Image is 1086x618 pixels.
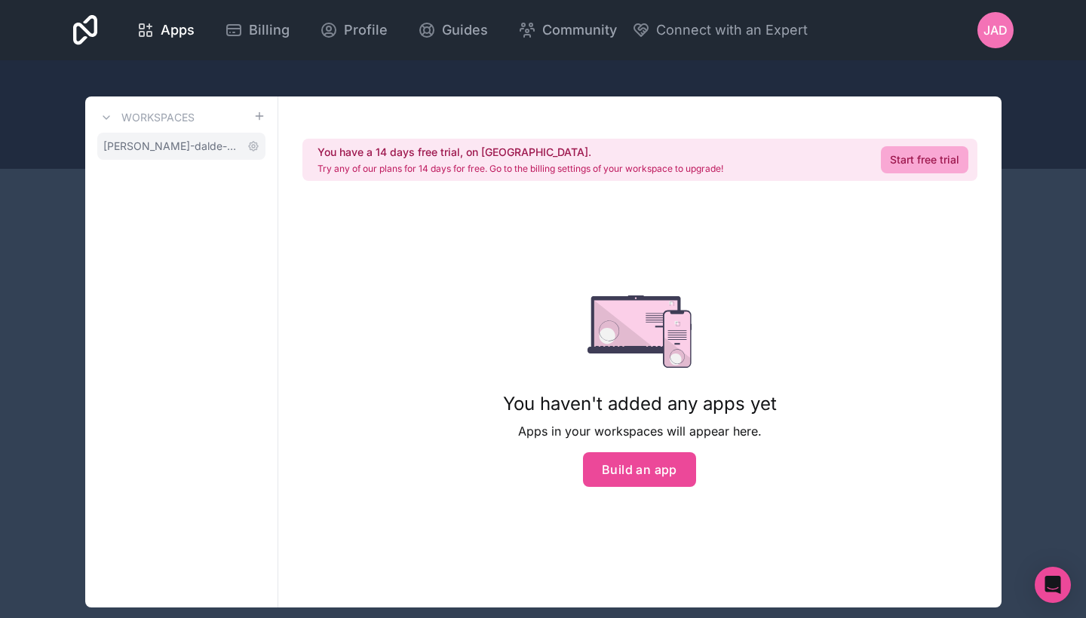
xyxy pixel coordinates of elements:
h3: Workspaces [121,110,195,125]
a: [PERSON_NAME]-dalde-workspace [97,133,265,160]
p: Apps in your workspaces will appear here. [503,422,777,440]
a: Community [506,14,629,47]
span: Community [542,20,617,41]
span: [PERSON_NAME]-dalde-workspace [103,139,241,154]
div: Open Intercom Messenger [1035,567,1071,603]
img: empty state [587,295,692,368]
button: Connect with an Expert [632,20,808,41]
a: Profile [308,14,400,47]
button: Build an app [583,452,696,487]
span: Profile [344,20,388,41]
a: Workspaces [97,109,195,127]
span: Connect with an Expert [656,20,808,41]
a: Billing [213,14,302,47]
h1: You haven't added any apps yet [503,392,777,416]
h2: You have a 14 days free trial, on [GEOGRAPHIC_DATA]. [318,145,723,160]
p: Try any of our plans for 14 days for free. Go to the billing settings of your workspace to upgrade! [318,163,723,175]
span: JAD [983,21,1008,39]
span: Guides [442,20,488,41]
a: Start free trial [881,146,968,173]
span: Billing [249,20,290,41]
a: Apps [124,14,207,47]
a: Guides [406,14,500,47]
span: Apps [161,20,195,41]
